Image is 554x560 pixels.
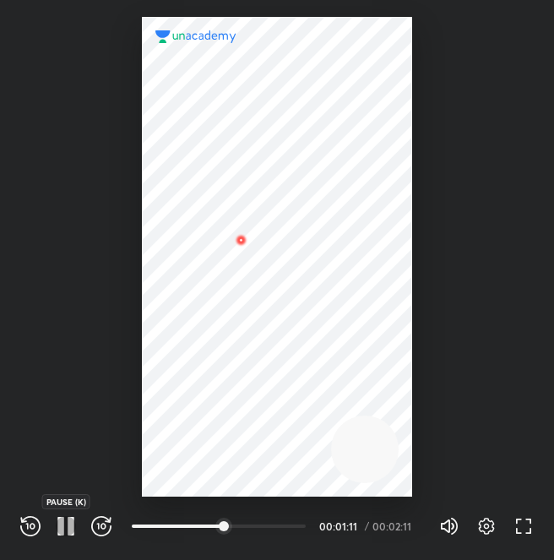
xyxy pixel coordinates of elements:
div: PAUSE (K) [42,494,90,509]
div: 00:01:11 [319,521,361,531]
img: wMgqJGBwKWe8AAAAABJRU5ErkJggg== [231,231,252,251]
img: logo.2a7e12a2.svg [155,30,236,42]
div: 00:02:11 [372,521,419,531]
div: / [365,521,369,531]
